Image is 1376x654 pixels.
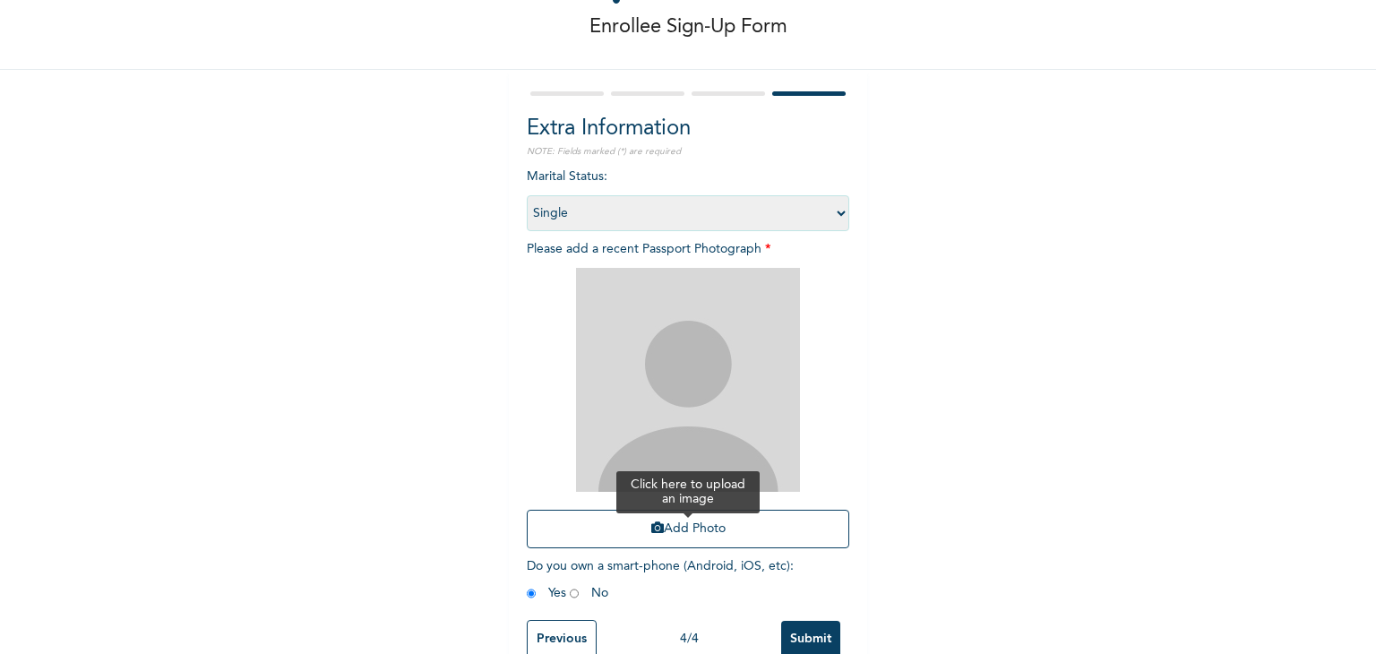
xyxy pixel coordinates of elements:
span: Do you own a smart-phone (Android, iOS, etc) : Yes No [527,560,794,599]
span: Please add a recent Passport Photograph [527,243,849,557]
h2: Extra Information [527,113,849,145]
button: Add Photo [527,510,849,548]
p: NOTE: Fields marked (*) are required [527,145,849,159]
span: Marital Status : [527,170,849,219]
div: 4 / 4 [597,630,781,649]
img: Crop [576,268,800,492]
p: Enrollee Sign-Up Form [589,13,787,42]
